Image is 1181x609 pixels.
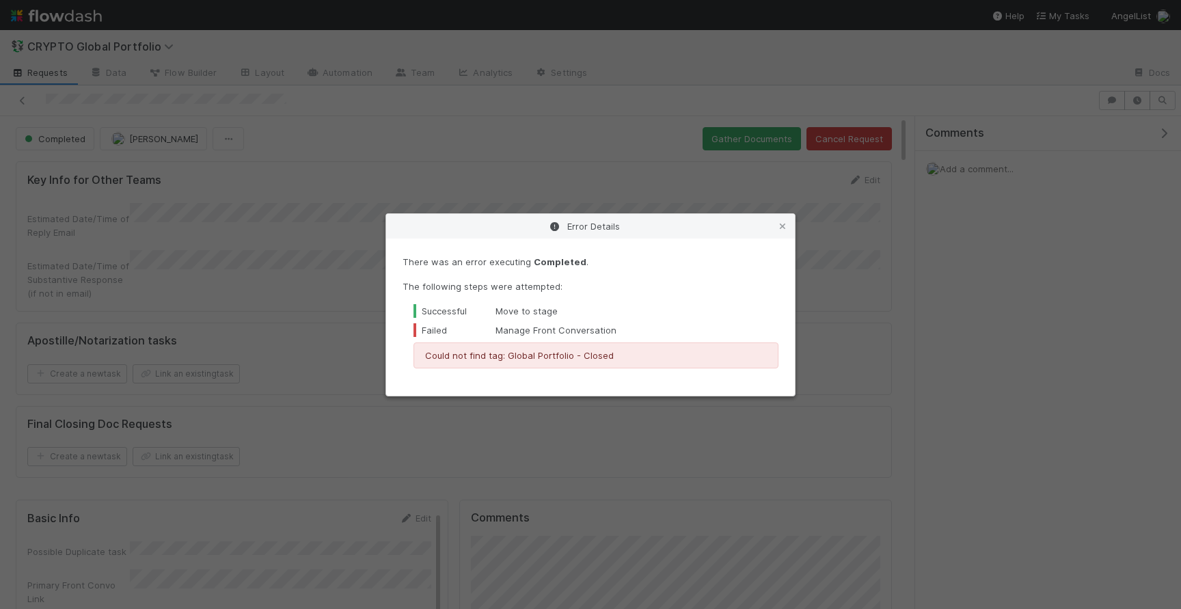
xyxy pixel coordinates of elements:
strong: Completed [534,256,586,267]
div: Move to stage [413,304,778,318]
p: There was an error executing . [403,255,778,269]
div: Successful [413,304,496,318]
p: The following steps were attempted: [403,280,778,293]
div: Failed [413,323,496,337]
div: Error Details [386,214,795,239]
div: Manage Front Conversation [413,323,778,337]
p: Could not find tag: Global Portfolio - Closed [425,349,767,362]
